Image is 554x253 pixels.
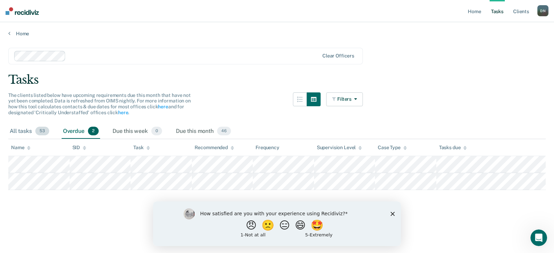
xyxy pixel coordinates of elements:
[175,124,232,139] div: Due this month46
[111,124,163,139] div: Due this week0
[8,92,191,115] span: The clients listed below have upcoming requirements due this month that have not yet been complet...
[35,127,49,136] span: 53
[151,127,162,136] span: 0
[6,7,39,15] img: Recidiviz
[133,145,150,151] div: Task
[537,5,548,16] div: D N
[530,229,547,246] iframe: Intercom live chat
[11,145,30,151] div: Name
[217,127,231,136] span: 46
[537,5,548,16] button: DN
[8,73,546,87] div: Tasks
[256,145,279,151] div: Frequency
[158,104,168,109] a: here
[322,53,354,59] div: Clear officers
[118,110,128,115] a: here
[88,127,99,136] span: 2
[153,201,401,246] iframe: Survey by Kim from Recidiviz
[8,30,546,37] a: Home
[439,145,467,151] div: Tasks due
[72,145,87,151] div: SID
[195,145,234,151] div: Recommended
[326,92,363,106] button: Filters
[317,145,362,151] div: Supervision Level
[378,145,407,151] div: Case Type
[8,124,51,139] div: All tasks53
[62,124,100,139] div: Overdue2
